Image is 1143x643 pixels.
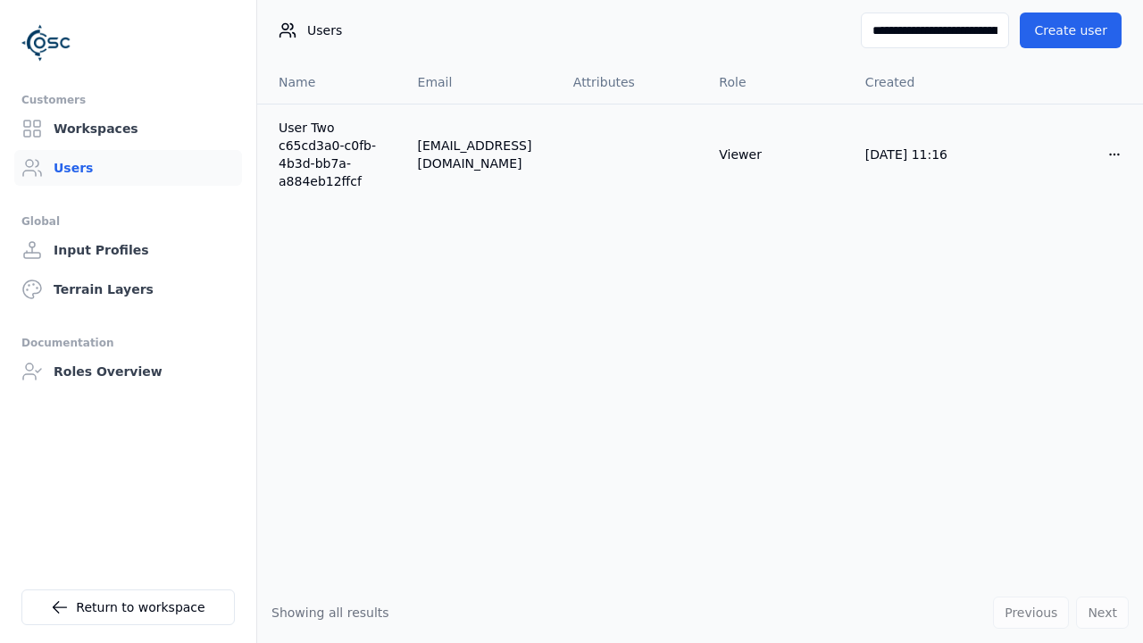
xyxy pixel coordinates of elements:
[865,146,983,163] div: [DATE] 11:16
[705,61,851,104] th: Role
[14,232,242,268] a: Input Profiles
[307,21,342,39] span: Users
[418,137,545,172] div: [EMAIL_ADDRESS][DOMAIN_NAME]
[271,605,389,620] span: Showing all results
[14,354,242,389] a: Roles Overview
[559,61,705,104] th: Attributes
[14,271,242,307] a: Terrain Layers
[21,589,235,625] a: Return to workspace
[21,89,235,111] div: Customers
[21,332,235,354] div: Documentation
[21,211,235,232] div: Global
[1020,13,1122,48] button: Create user
[21,18,71,68] img: Logo
[404,61,559,104] th: Email
[14,111,242,146] a: Workspaces
[719,146,837,163] div: Viewer
[14,150,242,186] a: Users
[851,61,997,104] th: Created
[257,61,404,104] th: Name
[279,119,389,190] a: User Two c65cd3a0-c0fb-4b3d-bb7a-a884eb12ffcf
